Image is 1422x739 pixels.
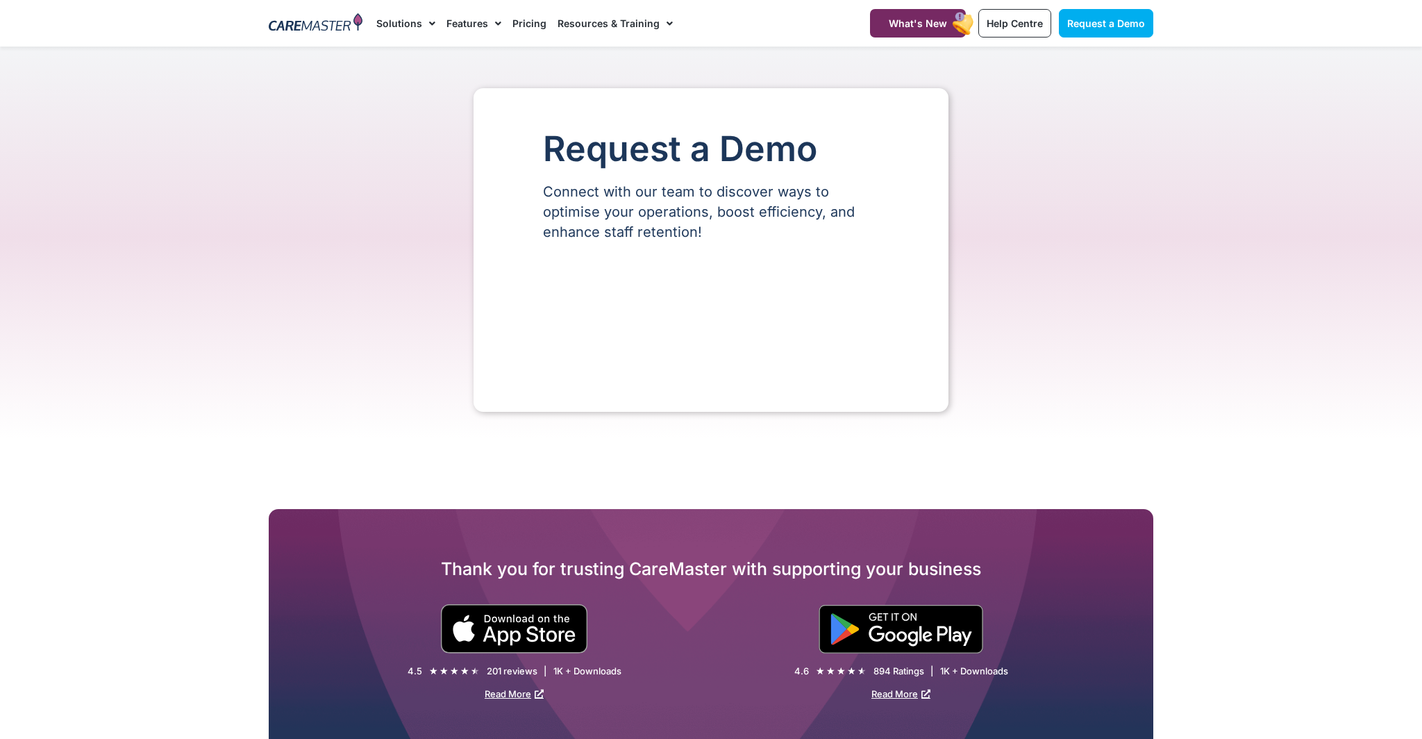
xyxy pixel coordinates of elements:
i: ★ [858,664,867,679]
i: ★ [471,664,480,679]
i: ★ [440,664,449,679]
a: Request a Demo [1059,9,1153,38]
div: 4.6/5 [816,664,867,679]
span: What's New [889,17,947,29]
a: What's New [870,9,966,38]
i: ★ [450,664,459,679]
div: 4.5 [408,665,422,677]
div: 894 Ratings | 1K + Downloads [873,665,1008,677]
i: ★ [460,664,469,679]
img: small black download on the apple app store button. [440,604,588,654]
a: Help Centre [978,9,1051,38]
i: ★ [847,664,856,679]
a: Read More [871,688,930,699]
iframe: Form 0 [543,266,879,370]
i: ★ [429,664,438,679]
div: 201 reviews | 1K + Downloads [487,665,621,677]
i: ★ [826,664,835,679]
p: Connect with our team to discover ways to optimise your operations, boost efficiency, and enhance... [543,182,879,242]
i: ★ [837,664,846,679]
img: CareMaster Logo [269,13,362,34]
i: ★ [816,664,825,679]
span: Help Centre [987,17,1043,29]
h1: Request a Demo [543,130,879,168]
h2: Thank you for trusting CareMaster with supporting your business [269,558,1153,580]
span: Request a Demo [1067,17,1145,29]
a: Read More [485,688,544,699]
div: 4.5/5 [429,664,480,679]
div: 4.6 [794,665,809,677]
img: "Get is on" Black Google play button. [819,605,983,654]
